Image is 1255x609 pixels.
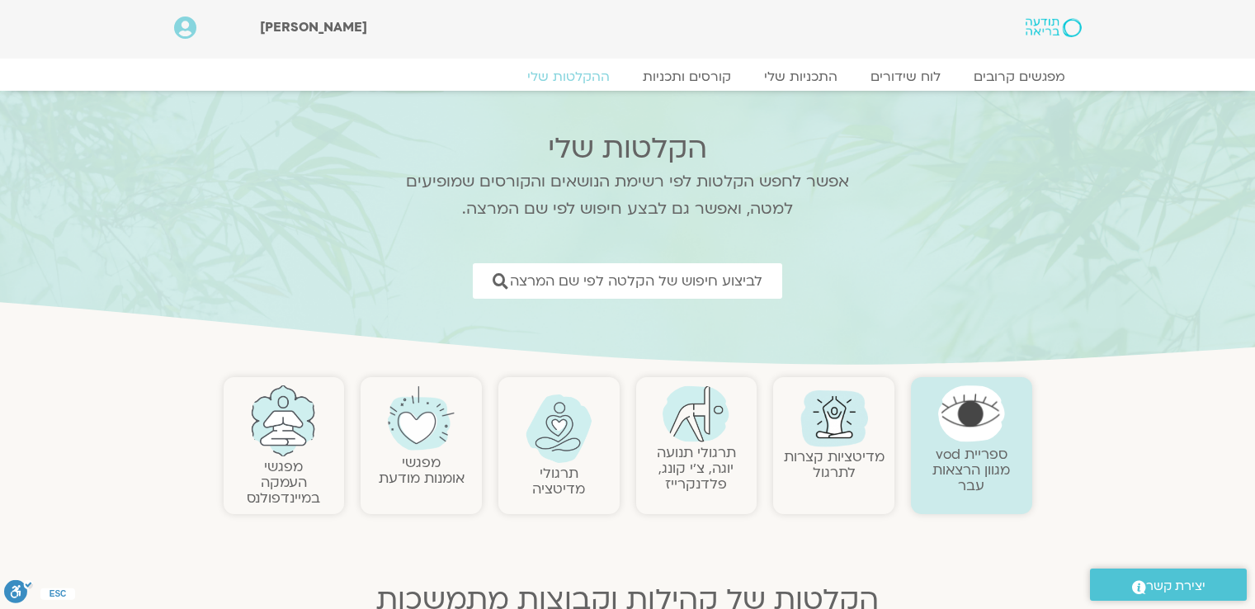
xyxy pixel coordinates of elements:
span: יצירת קשר [1146,575,1205,597]
a: ההקלטות שלי [511,68,626,85]
p: אפשר לחפש הקלטות לפי רשימת הנושאים והקורסים שמופיעים למטה, ואפשר גם לבצע חיפוש לפי שם המרצה. [385,168,871,223]
a: מפגשיהעמקה במיינדפולנס [247,457,320,507]
a: מדיטציות קצרות לתרגול [784,447,885,482]
h2: הקלטות שלי [385,132,871,165]
a: תרגולימדיטציה [532,464,585,498]
span: [PERSON_NAME] [260,18,367,36]
a: קורסים ותכניות [626,68,748,85]
nav: Menu [174,68,1082,85]
a: לביצוע חיפוש של הקלטה לפי שם המרצה [473,263,782,299]
span: לביצוע חיפוש של הקלטה לפי שם המרצה [510,273,762,289]
a: מפגשיאומנות מודעת [379,453,465,488]
a: מפגשים קרובים [957,68,1082,85]
a: לוח שידורים [854,68,957,85]
a: יצירת קשר [1090,569,1247,601]
a: התכניות שלי [748,68,854,85]
a: ספריית vodמגוון הרצאות עבר [932,445,1010,495]
a: תרגולי תנועהיוגה, צ׳י קונג, פלדנקרייז [657,443,736,493]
